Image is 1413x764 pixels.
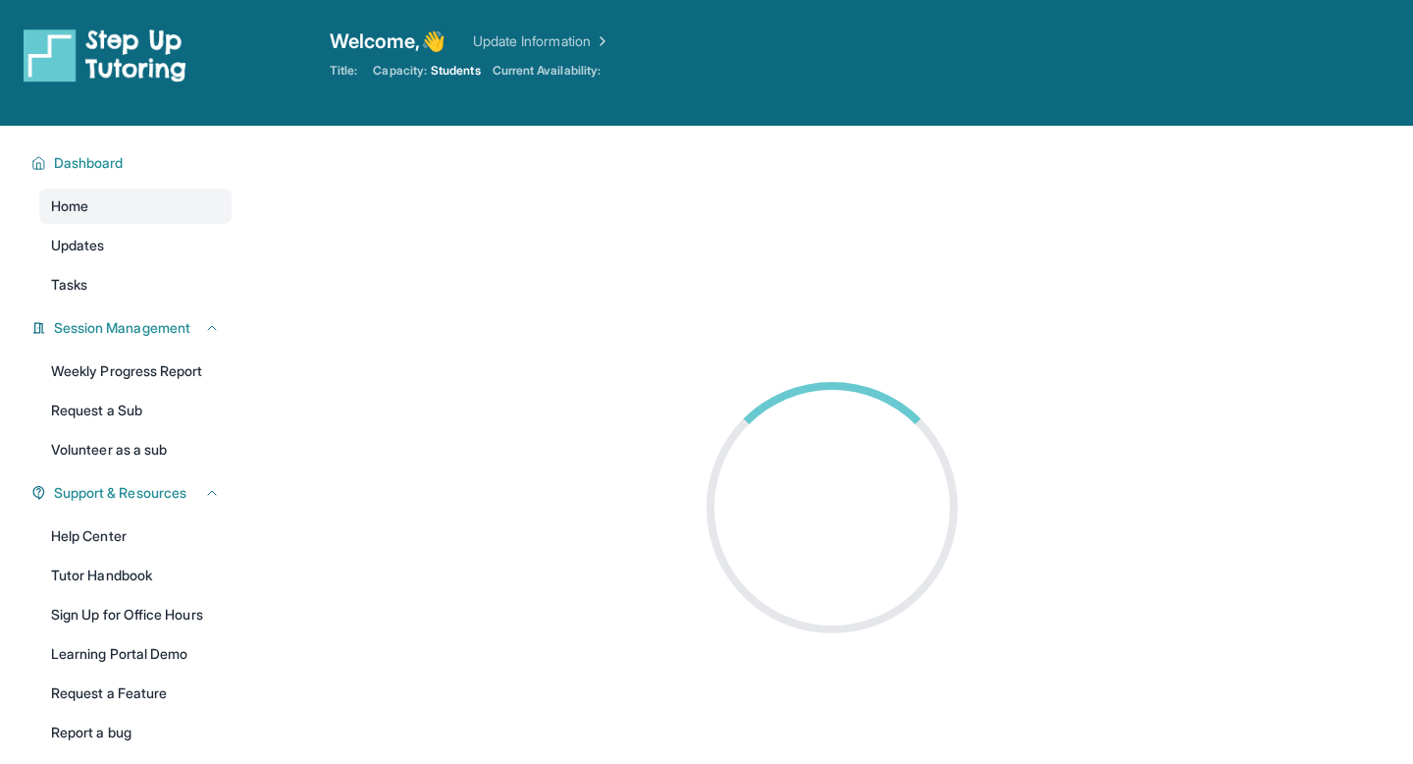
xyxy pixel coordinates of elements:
[330,27,445,55] span: Welcome, 👋
[39,715,232,750] a: Report a bug
[39,189,232,224] a: Home
[51,236,105,255] span: Updates
[54,318,190,338] span: Session Management
[46,483,220,503] button: Support & Resources
[39,393,232,428] a: Request a Sub
[39,676,232,711] a: Request a Feature
[24,27,186,82] img: logo
[39,354,232,389] a: Weekly Progress Report
[39,558,232,593] a: Tutor Handbook
[39,597,232,632] a: Sign Up for Office Hours
[591,31,610,51] img: Chevron Right
[39,636,232,672] a: Learning Portal Demo
[46,153,220,173] button: Dashboard
[39,228,232,263] a: Updates
[51,275,87,295] span: Tasks
[373,63,427,79] span: Capacity:
[39,267,232,302] a: Tasks
[39,432,232,467] a: Volunteer as a sub
[493,63,601,79] span: Current Availability:
[54,483,186,503] span: Support & Resources
[39,518,232,554] a: Help Center
[54,153,124,173] span: Dashboard
[473,31,610,51] a: Update Information
[46,318,220,338] button: Session Management
[51,196,88,216] span: Home
[431,63,481,79] span: Students
[330,63,357,79] span: Title:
